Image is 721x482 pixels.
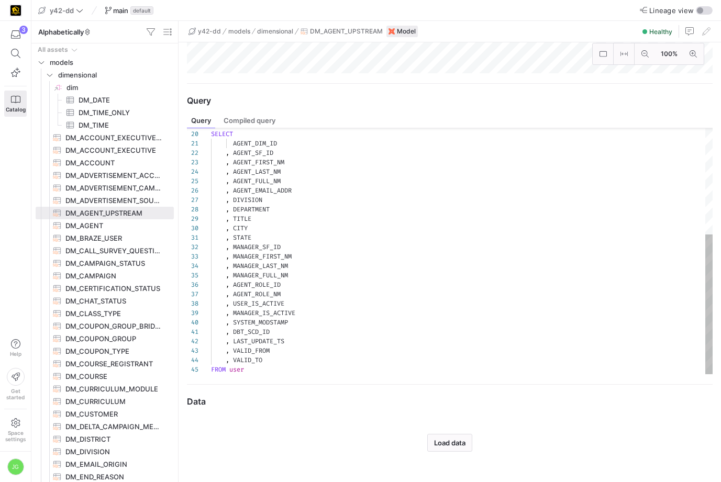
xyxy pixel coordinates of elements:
[187,158,198,167] div: 23
[36,370,174,383] div: Press SPACE to select this row.
[113,6,128,15] span: main
[257,28,293,35] span: dimensional
[36,307,174,320] a: DM_CLASS_TYPE​​​​​​​​​​
[36,131,174,144] a: DM_ACCOUNT_EXECUTIVE_UPSTREAM​​​​​​​​​​
[233,177,281,185] span: AGENT_FULL_NM
[36,94,174,106] a: DM_DATE​​​​​​​​​
[233,281,281,289] span: AGENT_ROLE_ID
[36,194,174,207] div: Press SPACE to select this row.
[4,413,27,447] a: Spacesettings
[187,261,198,271] div: 34
[233,318,288,327] span: SYSTEM_MODSTAMP
[38,28,91,36] span: Alphabetically
[36,383,174,395] div: Press SPACE to select this row.
[389,28,395,35] img: undefined
[36,25,94,39] button: Alphabetically
[36,94,174,106] div: Press SPACE to select this row.
[187,25,223,38] button: y42-dd
[233,271,288,279] span: MANAGER_FULL_NM
[211,130,233,138] span: SELECT
[36,4,86,17] button: y42-dd
[226,318,229,327] span: ,
[6,388,25,400] span: Get started
[65,320,162,332] span: DM_COUPON_GROUP_BRIDGE​​​​​​​​​​
[36,257,174,270] a: DM_CAMPAIGN_STATUS​​​​​​​​​​
[65,383,162,395] span: DM_CURRICULUM_MODULE​​​​​​​​​​
[187,299,198,308] div: 38
[187,139,198,148] div: 21
[36,357,174,370] a: DM_COURSE_REGISTRANT​​​​​​​​​​
[36,433,174,445] div: Press SPACE to select this row.
[10,5,21,16] img: https://storage.googleapis.com/y42-prod-data-exchange/images/uAsz27BndGEK0hZWDFeOjoxA7jCwgK9jE472...
[211,365,226,374] span: FROM
[65,232,162,244] span: DM_BRAZE_USER​​​​​​​​​​
[427,434,472,452] button: Load data
[36,295,174,307] a: DM_CHAT_STATUS​​​​​​​​​​
[65,433,162,445] span: DM_DISTRICT​​​​​​​​​​
[233,167,281,176] span: AGENT_LAST_NM
[65,195,162,207] span: DM_ADVERTISEMENT_SOURCE​​​​​​​​​​
[65,220,162,232] span: DM_AGENT​​​​​​​​​​
[187,271,198,280] div: 35
[299,25,384,38] button: DM_AGENT_UPSTREAM
[36,270,174,282] a: DM_CAMPAIGN​​​​​​​​​​
[36,408,174,420] a: DM_CUSTOMER​​​​​​​​​​
[226,205,229,214] span: ,
[36,458,174,470] div: Press SPACE to select this row.
[187,223,198,233] div: 30
[36,408,174,420] div: Press SPACE to select this row.
[19,26,28,34] div: 3
[233,158,284,166] span: AGENT_FIRST_NM
[36,182,174,194] div: Press SPACE to select this row.
[36,257,174,270] div: Press SPACE to select this row.
[36,332,174,345] div: Press SPACE to select this row.
[36,232,174,244] a: DM_BRAZE_USER​​​​​​​​​​
[649,28,672,36] span: Healthy
[5,430,26,442] span: Space settings
[4,25,27,44] button: 3
[4,334,27,362] button: Help
[226,299,229,308] span: ,
[226,252,229,261] span: ,
[36,383,174,395] a: DM_CURRICULUM_MODULE​​​​​​​​​​
[79,107,162,119] span: DM_TIME_ONLY​​​​​​​​​
[233,233,251,242] span: STATE
[36,56,174,69] div: Press SPACE to select this row.
[226,158,229,166] span: ,
[187,167,198,176] div: 24
[36,131,174,144] div: Press SPACE to select this row.
[6,106,26,113] span: Catalog
[36,119,174,131] div: Press SPACE to select this row.
[233,215,251,223] span: TITLE
[36,445,174,458] a: DM_DIVISION​​​​​​​​​​
[58,69,172,81] span: dimensional
[36,307,174,320] div: Press SPACE to select this row.
[187,214,198,223] div: 29
[36,445,174,458] div: Press SPACE to select this row.
[65,295,162,307] span: DM_CHAT_STATUS​​​​​​​​​​
[36,345,174,357] a: DM_COUPON_TYPE​​​​​​​​​​
[130,6,153,15] span: default
[36,69,174,81] div: Press SPACE to select this row.
[65,245,162,257] span: DM_CALL_SURVEY_QUESTION​​​​​​​​​​
[187,355,198,365] div: 44
[187,327,198,337] div: 41
[4,91,27,117] a: Catalog
[65,144,162,156] span: DM_ACCOUNT_EXECUTIVE​​​​​​​​​​
[36,207,174,219] div: Press SPACE to select this row.
[65,446,162,458] span: DM_DIVISION​​​​​​​​​​
[36,219,174,232] div: Press SPACE to select this row.
[65,371,162,383] span: DM_COURSE​​​​​​​​​​
[36,156,174,169] div: Press SPACE to select this row.
[36,282,174,295] div: Press SPACE to select this row.
[187,148,198,158] div: 22
[79,94,162,106] span: DM_DATE​​​​​​​​​
[233,139,277,148] span: AGENT_DIM_ID
[36,395,174,408] a: DM_CURRICULUM​​​​​​​​​​
[187,318,198,327] div: 40
[65,132,162,144] span: DM_ACCOUNT_EXECUTIVE_UPSTREAM​​​​​​​​​​
[36,144,174,156] div: Press SPACE to select this row.
[65,283,162,295] span: DM_CERTIFICATION_STATUS​​​​​​​​​​
[36,207,174,219] a: DM_AGENT_UPSTREAM​​​​​​​​​​
[187,337,198,346] div: 42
